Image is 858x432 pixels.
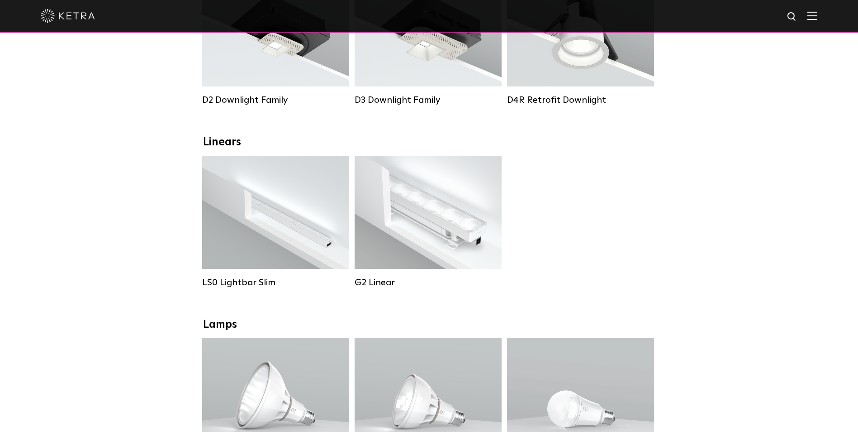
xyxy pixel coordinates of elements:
img: Hamburger%20Nav.svg [807,11,817,20]
img: search icon [787,11,798,23]
div: Lamps [203,318,655,331]
div: LS0 Lightbar Slim [202,277,349,288]
div: D2 Downlight Family [202,95,349,106]
a: LS0 Lightbar Slim Lumen Output:200 / 350Colors:White / BlackControl:X96 Controller [202,156,349,288]
div: Linears [203,136,655,149]
img: ketra-logo-2019-white [41,9,95,23]
a: G2 Linear Lumen Output:400 / 700 / 1000Colors:WhiteBeam Angles:Flood / [GEOGRAPHIC_DATA] / Narrow... [355,156,502,288]
div: D3 Downlight Family [355,95,502,106]
div: D4R Retrofit Downlight [507,95,654,106]
div: G2 Linear [355,277,502,288]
